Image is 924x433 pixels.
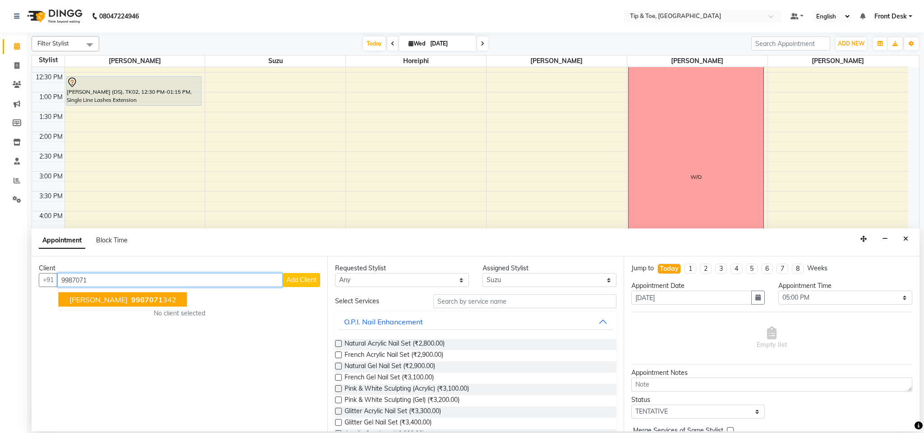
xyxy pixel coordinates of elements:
[751,36,830,50] input: Search Appointment
[99,4,139,29] b: 08047224946
[37,191,64,201] div: 3:30 PM
[631,281,765,291] div: Appointment Date
[37,112,64,122] div: 1:30 PM
[23,4,85,29] img: logo
[339,314,612,330] button: O.P.I. Nail Enhancement
[487,55,627,67] span: [PERSON_NAME]
[345,350,443,361] span: French Acrylic Nail Set (₹2,900.00)
[345,406,441,418] span: Glitter Acrylic Nail Set (₹3,300.00)
[129,295,176,304] ngb-highlight: 342
[761,264,773,274] li: 6
[32,55,64,65] div: Stylist
[700,264,712,274] li: 2
[346,55,486,67] span: Horeiphi
[65,55,205,67] span: [PERSON_NAME]
[631,368,912,378] div: Appointment Notes
[34,73,64,82] div: 12:30 PM
[37,172,64,181] div: 3:00 PM
[39,273,58,287] button: +91
[96,236,128,244] span: Block Time
[363,36,386,50] span: Today
[483,264,616,273] div: Assigned Stylist
[838,40,864,47] span: ADD NEW
[631,395,765,405] div: Status
[60,309,299,318] div: No client selected
[37,211,64,221] div: 4:00 PM
[627,55,768,67] span: [PERSON_NAME]
[345,395,460,406] span: Pink & White Sculpting (Gel) (₹3,200.00)
[433,294,616,308] input: Search by service name
[792,264,804,274] li: 8
[328,296,427,306] div: Select Services
[283,273,320,287] button: Add Client
[631,264,654,273] div: Jump to
[131,295,163,304] span: 9987071
[731,264,742,274] li: 4
[768,55,908,67] span: [PERSON_NAME]
[690,173,702,181] div: W/O
[836,37,867,50] button: ADD NEW
[345,339,445,350] span: Natural Acrylic Nail Set (₹2,800.00)
[345,418,432,429] span: Glitter Gel Nail Set (₹3,400.00)
[406,40,428,47] span: Wed
[345,384,469,395] span: Pink & White Sculpting (Acrylic) (₹3,100.00)
[777,264,788,274] li: 7
[874,12,907,21] span: Front Desk
[37,40,69,47] span: Filter Stylist
[757,327,787,350] span: Empty list
[778,281,912,291] div: Appointment Time
[57,273,283,287] input: Search by Name/Mobile/Email/Code
[344,316,423,327] div: O.P.I. Nail Enhancement
[899,232,912,246] button: Close
[345,373,434,384] span: French Gel Nail Set (₹3,100.00)
[205,55,345,67] span: Suzu
[807,264,827,273] div: Weeks
[345,361,435,373] span: Natural Gel Nail Set (₹2,900.00)
[39,264,320,273] div: Client
[746,264,758,274] li: 5
[37,92,64,102] div: 1:00 PM
[335,264,469,273] div: Requested Stylist
[631,291,752,305] input: yyyy-mm-dd
[37,152,64,161] div: 2:30 PM
[428,37,473,50] input: 2025-09-03
[37,132,64,141] div: 2:00 PM
[39,232,85,249] span: Appointment
[685,264,696,274] li: 1
[66,77,201,105] div: [PERSON_NAME] (DS), TK02, 12:30 PM-01:15 PM, Single Line Lashes Extension
[715,264,727,274] li: 3
[660,264,679,273] div: Today
[286,276,317,284] span: Add Client
[69,295,128,304] span: [PERSON_NAME]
